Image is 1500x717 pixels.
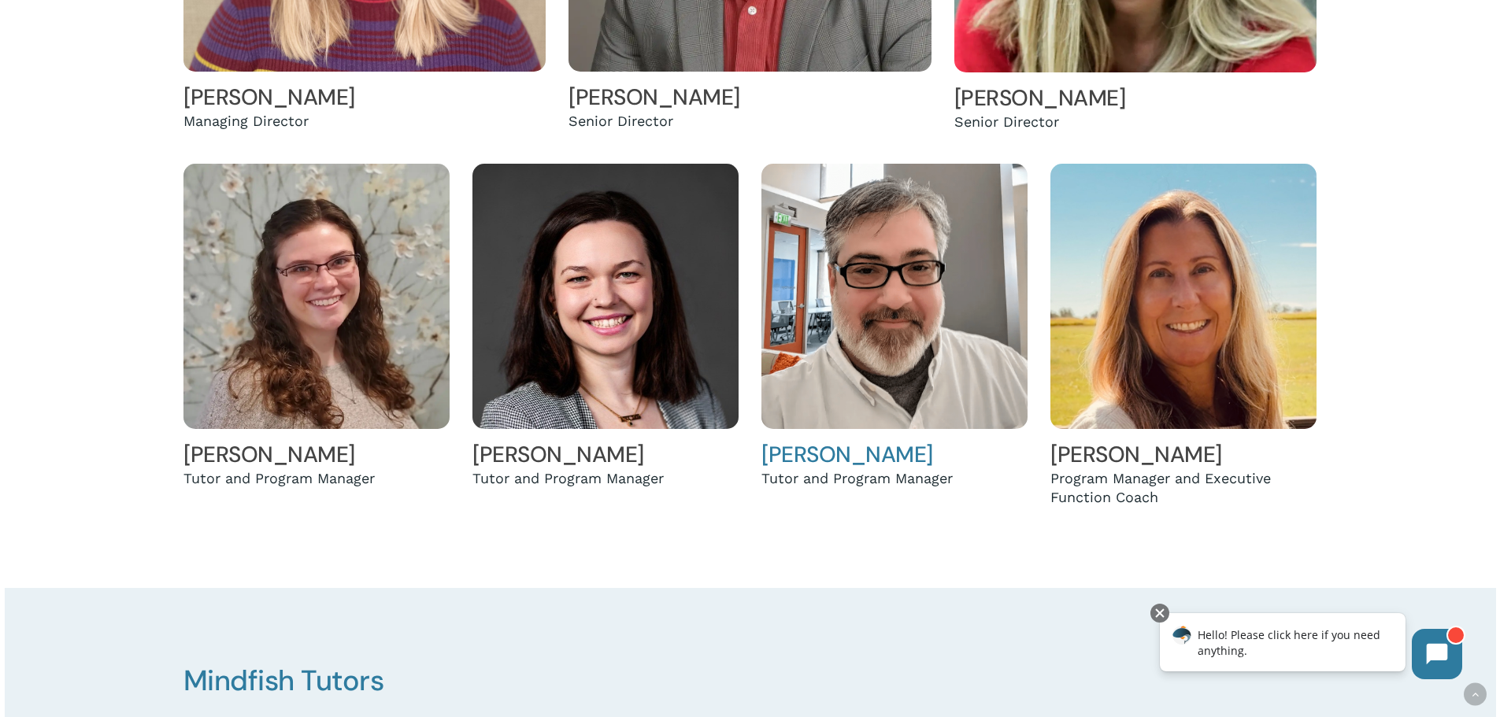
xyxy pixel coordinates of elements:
a: [PERSON_NAME] [183,440,355,469]
a: [PERSON_NAME] [954,83,1126,113]
a: [PERSON_NAME] [472,440,644,469]
div: Senior Director [569,112,931,131]
img: Jason King [761,164,1028,430]
div: Tutor and Program Manager [183,469,450,488]
a: [PERSON_NAME] [761,440,933,469]
a: [PERSON_NAME] [569,83,740,112]
img: Jen Eyberg [1050,164,1317,430]
a: [PERSON_NAME] [1050,440,1222,469]
img: Holly Andreassen [183,164,450,430]
div: Tutor and Program Manager [472,469,739,488]
span: Mindfish Tutors [183,662,384,699]
div: Program Manager and Executive Function Coach [1050,469,1317,507]
img: Sophia Matuszewicz [472,164,739,430]
a: [PERSON_NAME] [183,83,355,112]
div: Senior Director [954,113,1317,131]
iframe: Chatbot [1143,601,1478,695]
div: Managing Director [183,112,546,131]
div: Tutor and Program Manager [761,469,1028,488]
